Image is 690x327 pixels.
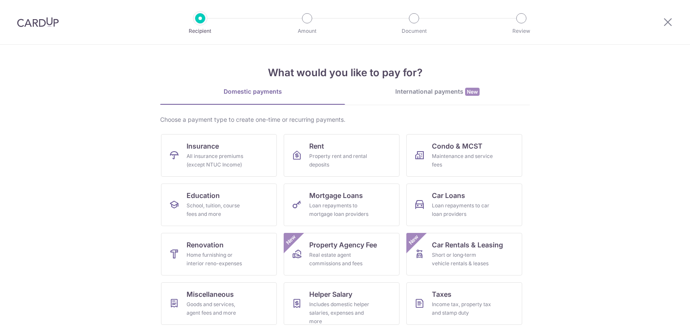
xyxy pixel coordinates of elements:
[161,134,277,177] a: InsuranceAll insurance premiums (except NTUC Income)
[161,282,277,325] a: MiscellaneousGoods and services, agent fees and more
[284,233,400,275] a: Property Agency FeeReal estate agent commissions and feesNew
[187,190,220,201] span: Education
[432,289,451,299] span: Taxes
[465,88,480,96] span: New
[284,134,400,177] a: RentProperty rent and rental deposits
[276,27,339,35] p: Amount
[187,201,248,218] div: School, tuition, course fees and more
[284,184,400,226] a: Mortgage LoansLoan repayments to mortgage loan providers
[432,190,465,201] span: Car Loans
[160,115,530,124] div: Choose a payment type to create one-time or recurring payments.
[406,134,522,177] a: Condo & MCSTMaintenance and service fees
[161,233,277,275] a: RenovationHome furnishing or interior reno-expenses
[187,141,219,151] span: Insurance
[309,251,371,268] div: Real estate agent commissions and fees
[161,184,277,226] a: EducationSchool, tuition, course fees and more
[382,27,446,35] p: Document
[160,65,530,80] h4: What would you like to pay for?
[406,184,522,226] a: Car LoansLoan repayments to car loan providers
[169,27,232,35] p: Recipient
[432,152,493,169] div: Maintenance and service fees
[309,201,371,218] div: Loan repayments to mortgage loan providers
[432,251,493,268] div: Short or long‑term vehicle rentals & leases
[309,141,324,151] span: Rent
[187,152,248,169] div: All insurance premiums (except NTUC Income)
[432,141,483,151] span: Condo & MCST
[635,301,681,323] iframe: Opens a widget where you can find more information
[309,289,352,299] span: Helper Salary
[17,17,59,27] img: CardUp
[345,87,530,96] div: International payments
[432,240,503,250] span: Car Rentals & Leasing
[160,87,345,96] div: Domestic payments
[309,240,377,250] span: Property Agency Fee
[187,300,248,317] div: Goods and services, agent fees and more
[309,190,363,201] span: Mortgage Loans
[284,282,400,325] a: Helper SalaryIncludes domestic helper salaries, expenses and more
[406,233,522,275] a: Car Rentals & LeasingShort or long‑term vehicle rentals & leasesNew
[309,152,371,169] div: Property rent and rental deposits
[406,282,522,325] a: TaxesIncome tax, property tax and stamp duty
[432,300,493,317] div: Income tax, property tax and stamp duty
[187,240,224,250] span: Renovation
[187,251,248,268] div: Home furnishing or interior reno-expenses
[309,300,371,326] div: Includes domestic helper salaries, expenses and more
[284,233,298,247] span: New
[490,27,553,35] p: Review
[187,289,234,299] span: Miscellaneous
[432,201,493,218] div: Loan repayments to car loan providers
[407,233,421,247] span: New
